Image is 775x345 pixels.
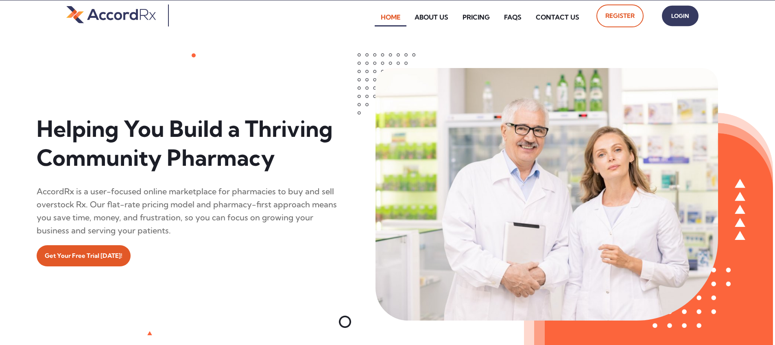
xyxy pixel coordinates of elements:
span: Login [670,10,690,22]
a: Home [375,8,406,26]
span: Get Your Free Trial [DATE]! [45,249,122,262]
div: AccordRx is a user-focused online marketplace for pharmacies to buy and sell overstock Rx. Our fl... [37,185,339,237]
a: FAQs [498,8,528,26]
img: default-logo [66,4,156,24]
a: Contact Us [530,8,585,26]
a: Register [596,4,644,27]
h1: Helping You Build a Thriving Community Pharmacy [37,114,339,173]
span: Register [605,9,635,22]
a: Get Your Free Trial [DATE]! [37,245,131,266]
a: Pricing [456,8,496,26]
a: About Us [408,8,454,26]
a: Login [662,6,699,26]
